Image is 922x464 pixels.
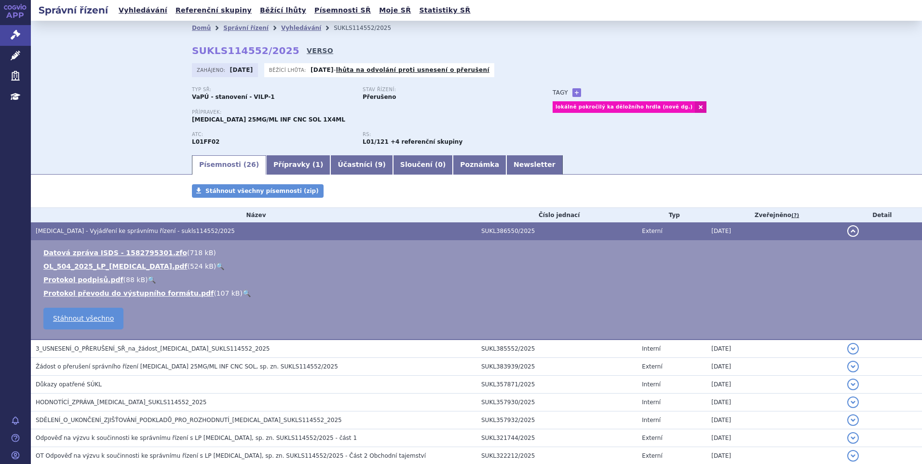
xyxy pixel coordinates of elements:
li: ( ) [43,261,912,271]
span: Externí [642,228,662,234]
strong: [DATE] [311,67,334,73]
button: detail [847,343,859,355]
a: Písemnosti SŘ [312,4,374,17]
p: Typ SŘ: [192,87,353,93]
a: 🔍 [148,276,156,284]
a: lokálně pokročilý ka děložního hrdla (nově dg.) [553,101,695,113]
a: 🔍 [216,262,224,270]
span: 524 kB [190,262,214,270]
span: 1 [315,161,320,168]
td: SUKL383939/2025 [476,358,637,376]
span: 88 kB [126,276,145,284]
a: Moje SŘ [376,4,414,17]
span: Interní [642,399,661,406]
span: HODNOTÍCÍ_ZPRÁVA_KEYTRUDA_SUKLS114552_2025 [36,399,207,406]
button: detail [847,414,859,426]
td: SUKL386550/2025 [476,222,637,240]
a: Poznámka [453,155,506,175]
td: SUKL357930/2025 [476,394,637,411]
td: SUKL357932/2025 [476,411,637,429]
a: Stáhnout všechny písemnosti (zip) [192,184,324,198]
span: KEYTRUDA - Vyjádření ke správnímu řízení - sukls114552/2025 [36,228,235,234]
a: Statistiky SŘ [416,4,473,17]
h3: Tagy [553,87,568,98]
a: Domů [192,25,211,31]
td: SUKL321744/2025 [476,429,637,447]
td: [DATE] [706,411,842,429]
span: 3_USNESENÍ_O_PŘERUŠENÍ_SŘ_na_žádost_KEYTRUDA_SUKLS114552_2025 [36,345,270,352]
td: SUKL385552/2025 [476,340,637,358]
button: detail [847,396,859,408]
span: Odpověď na výzvu k součinnosti ke správnímu řízení s LP Keytruda, sp. zn. SUKLS114552/2025 - část 1 [36,435,357,441]
strong: [DATE] [230,67,253,73]
a: Newsletter [506,155,563,175]
li: SUKLS114552/2025 [334,21,404,35]
span: [MEDICAL_DATA] 25MG/ML INF CNC SOL 1X4ML [192,116,345,123]
span: Interní [642,381,661,388]
td: [DATE] [706,429,842,447]
span: OT Odpověď na výzvu k součinnosti ke správnímu řízení s LP Keytruda, sp. zn. SUKLS114552/2025 - Č... [36,452,426,459]
p: RS: [363,132,524,137]
span: 107 kB [217,289,240,297]
li: ( ) [43,275,912,285]
strong: Přerušeno [363,94,396,100]
a: lhůta na odvolání proti usnesení o přerušení [336,67,489,73]
strong: PEMBROLIZUMAB [192,138,219,145]
a: Vyhledávání [116,4,170,17]
a: Běžící lhůty [257,4,309,17]
td: SUKL357871/2025 [476,376,637,394]
a: Správní řízení [223,25,269,31]
h2: Správní řízení [31,3,116,17]
span: Interní [642,345,661,352]
button: detail [847,361,859,372]
a: + [572,88,581,97]
span: 9 [378,161,383,168]
p: ATC: [192,132,353,137]
span: Externí [642,363,662,370]
span: 718 kB [190,249,213,257]
strong: pembrolizumab [363,138,389,145]
span: Zahájeno: [197,66,227,74]
span: Stáhnout všechny písemnosti (zip) [205,188,319,194]
li: ( ) [43,288,912,298]
a: Vyhledávání [281,25,321,31]
li: ( ) [43,248,912,258]
p: - [311,66,489,74]
td: [DATE] [706,394,842,411]
span: SDĚLENÍ_O_UKONČENÍ_ZJIŠŤOVÁNÍ_PODKLADŮ_PRO_ROZHODNUTÍ_KEYTRUDA_SUKLS114552_2025 [36,417,342,423]
p: Stav řízení: [363,87,524,93]
strong: SUKLS114552/2025 [192,45,299,56]
span: Interní [642,417,661,423]
td: [DATE] [706,222,842,240]
a: Protokol převodu do výstupního formátu.pdf [43,289,214,297]
span: 26 [246,161,256,168]
td: [DATE] [706,376,842,394]
span: Žádost o přerušení správního řízení Keytruda 25MG/ML INF CNC SOL, sp. zn. SUKLS114552/2025 [36,363,338,370]
strong: +4 referenční skupiny [391,138,462,145]
p: Přípravek: [192,109,533,115]
a: Stáhnout všechno [43,308,123,329]
th: Název [31,208,476,222]
th: Typ [637,208,706,222]
span: Běžící lhůta: [269,66,308,74]
span: Externí [642,435,662,441]
button: detail [847,225,859,237]
a: Přípravky (1) [266,155,330,175]
a: 🔍 [243,289,251,297]
a: Datová zpráva ISDS - 1582795301.zfo [43,249,187,257]
a: Písemnosti (26) [192,155,266,175]
a: OL_504_2025_LP_[MEDICAL_DATA].pdf [43,262,187,270]
a: Účastníci (9) [330,155,393,175]
td: [DATE] [706,340,842,358]
button: detail [847,450,859,462]
span: 0 [438,161,443,168]
th: Číslo jednací [476,208,637,222]
a: Referenční skupiny [173,4,255,17]
th: Detail [842,208,922,222]
a: Sloučení (0) [393,155,453,175]
a: VERSO [307,46,333,55]
abbr: (?) [791,212,799,219]
a: Protokol podpisů.pdf [43,276,123,284]
span: Externí [642,452,662,459]
button: detail [847,432,859,444]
